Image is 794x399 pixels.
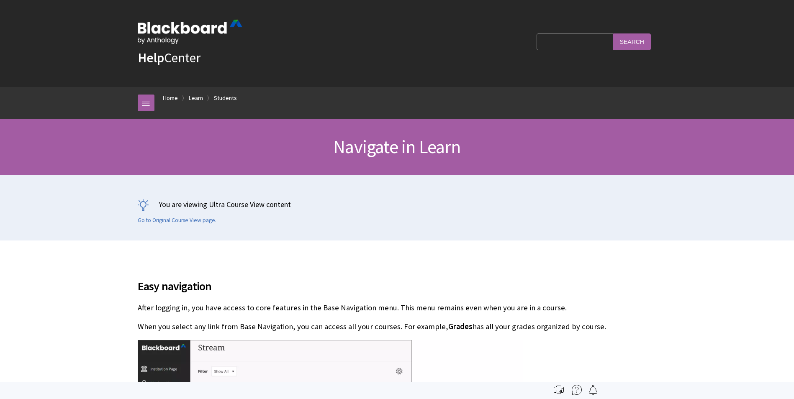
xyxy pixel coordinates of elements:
a: Go to Original Course View page. [138,217,216,224]
span: Easy navigation [138,277,657,295]
p: After logging in, you have access to core features in the Base Navigation menu. This menu remains... [138,302,657,313]
span: Grades [448,322,473,331]
img: Blackboard by Anthology [138,20,242,44]
a: Home [163,93,178,103]
img: Print [554,385,564,395]
img: Follow this page [588,385,598,395]
a: Students [214,93,237,103]
strong: Help [138,49,164,66]
a: Learn [189,93,203,103]
p: You are viewing Ultra Course View content [138,199,657,210]
img: More help [572,385,582,395]
p: When you select any link from Base Navigation, you can access all your courses. For example, has ... [138,321,657,332]
input: Search [613,33,651,50]
span: Navigate in Learn [333,135,460,158]
a: HelpCenter [138,49,200,66]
